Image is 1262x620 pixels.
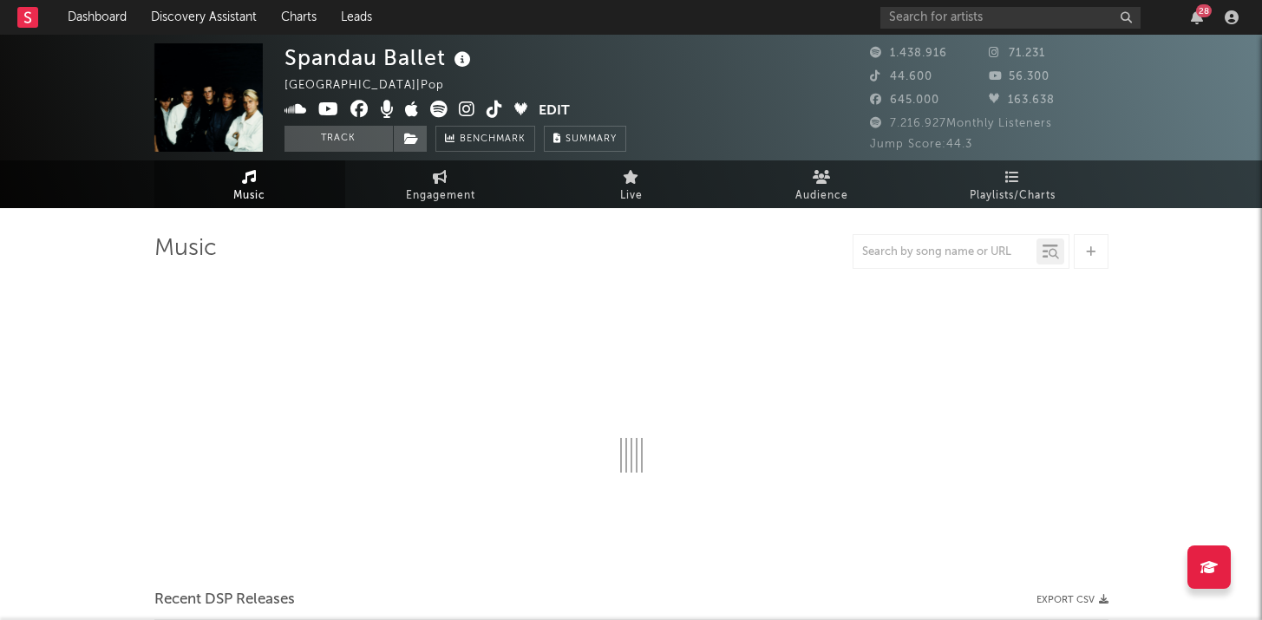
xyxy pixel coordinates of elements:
[406,186,475,206] span: Engagement
[284,75,464,96] div: [GEOGRAPHIC_DATA] | Pop
[345,160,536,208] a: Engagement
[284,43,475,72] div: Spandau Ballet
[435,126,535,152] a: Benchmark
[989,95,1055,106] span: 163.638
[1196,4,1212,17] div: 28
[870,95,939,106] span: 645.000
[795,186,848,206] span: Audience
[989,71,1049,82] span: 56.300
[970,186,1056,206] span: Playlists/Charts
[870,118,1052,129] span: 7.216.927 Monthly Listeners
[620,186,643,206] span: Live
[460,129,526,150] span: Benchmark
[566,134,617,144] span: Summary
[870,48,947,59] span: 1.438.916
[544,126,626,152] button: Summary
[870,139,972,150] span: Jump Score: 44.3
[727,160,918,208] a: Audience
[233,186,265,206] span: Music
[284,126,393,152] button: Track
[989,48,1045,59] span: 71.231
[880,7,1141,29] input: Search for artists
[853,245,1036,259] input: Search by song name or URL
[539,101,570,122] button: Edit
[918,160,1108,208] a: Playlists/Charts
[154,160,345,208] a: Music
[1036,595,1108,605] button: Export CSV
[1191,10,1203,24] button: 28
[154,590,295,610] span: Recent DSP Releases
[536,160,727,208] a: Live
[870,71,932,82] span: 44.600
